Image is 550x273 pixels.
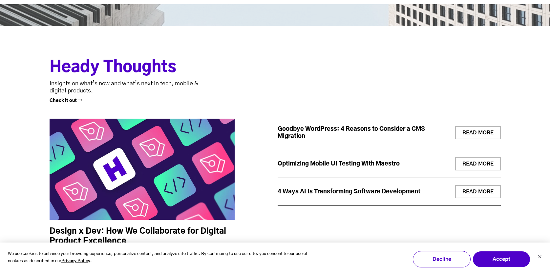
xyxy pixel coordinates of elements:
a: Optimizing Mobile UI Testing With Maestro [278,161,400,167]
a: READ MORE [455,126,501,139]
a: Privacy Policy [61,258,90,265]
div: Insights on what’s now and what’s next in tech, mobile & digital products. [50,80,204,94]
a: 4 Ways AI Is Transforming Software Development [278,189,420,195]
a: Heady Thoughts [50,58,235,77]
p: We use cookies to enhance your browsing experience, personalize content, and analyze site traffic... [8,250,322,265]
a: Goodbye WordPress: 4 Reasons to Consider a CMS Migration [278,126,425,139]
a: READ MORE [455,157,501,170]
button: Decline [413,251,471,267]
a: READ MORE [455,185,501,198]
img: Cover_Image_Desingdev [50,104,235,226]
button: Accept [473,251,530,267]
a: Check it out → [50,98,82,103]
a: Design x Dev: How We Collaborate for Digital Product Excellence [50,226,235,256]
button: Dismiss cookie banner [538,254,542,261]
